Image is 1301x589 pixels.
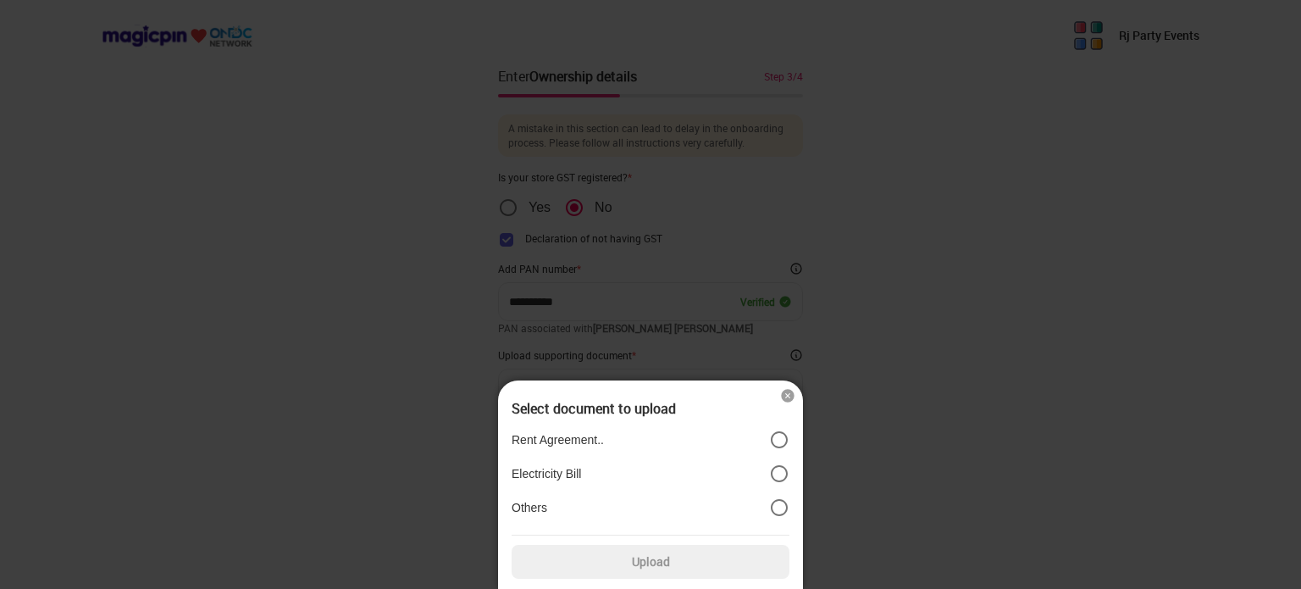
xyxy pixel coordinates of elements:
img: cross_icon.7ade555c.svg [779,387,796,404]
p: Electricity Bill [512,466,581,481]
p: Others [512,500,547,515]
div: position [512,423,789,525]
div: Select document to upload [512,401,789,416]
p: Rent Agreement.. [512,432,604,447]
